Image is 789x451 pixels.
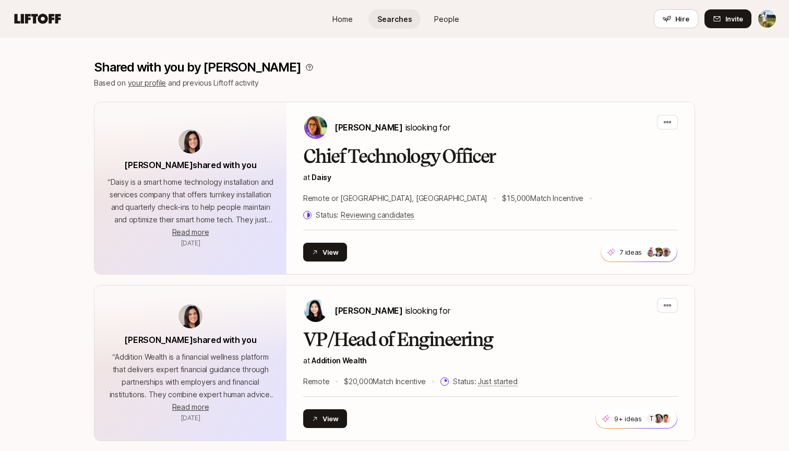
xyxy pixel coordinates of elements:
[619,247,642,257] p: 7 ideas
[181,239,200,247] span: June 10, 2025 10:00am
[303,375,329,388] p: Remote
[434,14,459,25] span: People
[303,243,347,262] button: View
[725,14,743,24] span: Invite
[94,77,695,89] p: Based on and previous Liftoff activity
[172,228,209,236] span: Read more
[661,247,671,257] img: ACg8ocJgLS4_X9rs-p23w7LExaokyEoWgQo9BGx67dOfttGDosg=s160-c
[334,122,403,133] span: [PERSON_NAME]
[453,375,517,388] p: Status:
[341,210,414,220] span: Reviewing candidates
[128,78,166,87] a: your profile
[334,304,450,317] p: is looking for
[303,354,678,367] p: at
[316,209,414,221] p: Status:
[316,9,368,29] a: Home
[502,192,583,205] p: $15,000 Match Incentive
[704,9,751,28] button: Invite
[421,9,473,29] a: People
[614,413,642,424] p: 9+ ideas
[312,173,331,182] a: Daisy
[661,414,671,423] img: c3894d86_b3f1_4e23_a0e4_4d923f503b0e.jpg
[107,176,274,226] p: “ Daisy is a smart home technology installation and services company that offers turnkey installa...
[303,329,678,350] h2: VP/Head of Engineering
[654,414,663,423] img: f1d21661_8497_401d_9e71_5cd0c6d81040.jpg
[124,335,256,345] span: [PERSON_NAME] shared with you
[368,9,421,29] a: Searches
[654,247,663,257] img: 3e3d117b_59e3_403d_8885_bc4b4df50e5e.jpg
[595,409,677,429] button: 9+ ideasT
[312,356,367,365] a: Addition Wealth
[94,60,301,75] p: Shared with you by [PERSON_NAME]
[478,377,518,386] span: Just started
[344,375,426,388] p: $20,000 Match Incentive
[178,129,202,153] img: avatar-url
[172,226,209,239] button: Read more
[172,401,209,413] button: Read more
[675,14,689,24] span: Hire
[334,121,450,134] p: is looking for
[124,160,256,170] span: [PERSON_NAME] shared with you
[601,242,677,262] button: 7 ideas
[303,146,678,167] h2: Chief Technology Officer
[172,402,209,411] span: Read more
[654,9,698,28] button: Hire
[758,10,776,28] img: Tyler Kieft
[303,409,347,428] button: View
[303,192,487,205] p: Remote or [GEOGRAPHIC_DATA], [GEOGRAPHIC_DATA]
[303,171,678,184] p: at
[304,116,327,139] img: Rebecca Hochreiter
[181,414,200,422] span: June 10, 2025 10:00am
[178,304,202,328] img: avatar-url
[332,14,353,25] span: Home
[758,9,776,28] button: Tyler Kieft
[377,14,412,25] span: Searches
[304,299,327,322] img: Amy Chou
[650,412,653,425] p: T
[334,305,403,316] span: [PERSON_NAME]
[107,351,274,401] p: “ Addition Wealth is a financial wellness platform that delivers expert financial guidance throug...
[647,247,656,257] img: ACg8ocInyrGrb4MC9uz50sf4oDbeg82BTXgt_Vgd6-yBkTRc-xTs8ygV=s160-c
